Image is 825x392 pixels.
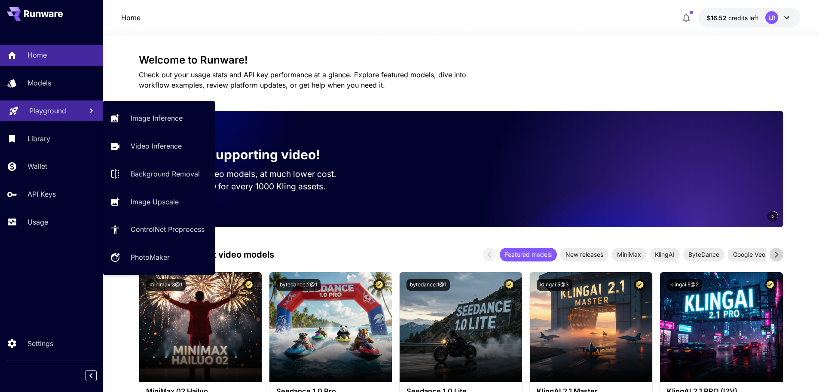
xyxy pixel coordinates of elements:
[560,250,608,259] span: New releases
[27,78,51,88] p: Models
[131,141,182,151] p: Video Inference
[29,106,66,116] p: Playground
[92,368,103,383] div: Collapse sidebar
[667,279,702,291] button: klingai:5@2
[660,272,782,382] img: alt
[650,250,680,259] span: KlingAI
[765,11,778,24] div: LR
[27,134,50,144] p: Library
[707,14,728,21] span: $16.52
[103,136,215,157] a: Video Inference
[139,54,783,66] h3: Welcome to Runware!
[177,145,320,164] p: Now supporting video!
[103,247,215,268] a: PhotoMaker
[131,252,170,262] p: PhotoMaker
[103,219,215,240] a: ControlNet Preprocess
[683,250,724,259] span: ByteDance
[27,161,47,171] p: Wallet
[139,70,466,89] span: Check out your usage stats and API key performance at a glance. Explore featured models, dive int...
[153,168,353,180] p: Run the best video models, at much lower cost.
[86,370,97,381] button: Collapse sidebar
[146,279,186,291] button: minimax:3@1
[698,8,801,27] button: $16.52111
[27,217,48,227] p: Usage
[121,12,141,23] p: Home
[131,169,200,179] p: Background Removal
[243,279,255,291] button: Certified Model – Vetted for best performance and includes a commercial license.
[276,279,321,291] button: bytedance:2@1
[373,279,385,291] button: Certified Model – Vetted for best performance and includes a commercial license.
[400,272,522,382] img: alt
[153,180,353,193] p: Save up to $500 for every 1000 Kling assets.
[406,279,450,291] button: bytedance:1@1
[121,12,141,23] nav: breadcrumb
[530,272,652,382] img: alt
[269,272,392,382] img: alt
[728,14,758,21] span: credits left
[634,279,645,291] button: Certified Model – Vetted for best performance and includes a commercial license.
[612,250,646,259] span: MiniMax
[103,191,215,212] a: Image Upscale
[131,113,183,123] p: Image Inference
[139,272,262,382] img: alt
[537,279,572,291] button: klingai:5@3
[131,224,205,234] p: ControlNet Preprocess
[103,108,215,129] a: Image Inference
[707,13,758,22] div: $16.52111
[103,164,215,185] a: Background Removal
[764,279,776,291] button: Certified Model – Vetted for best performance and includes a commercial license.
[771,213,774,219] span: 5
[504,279,515,291] button: Certified Model – Vetted for best performance and includes a commercial license.
[27,189,56,199] p: API Keys
[27,50,47,60] p: Home
[500,250,557,259] span: Featured models
[728,250,770,259] span: Google Veo
[27,338,53,349] p: Settings
[131,197,179,207] p: Image Upscale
